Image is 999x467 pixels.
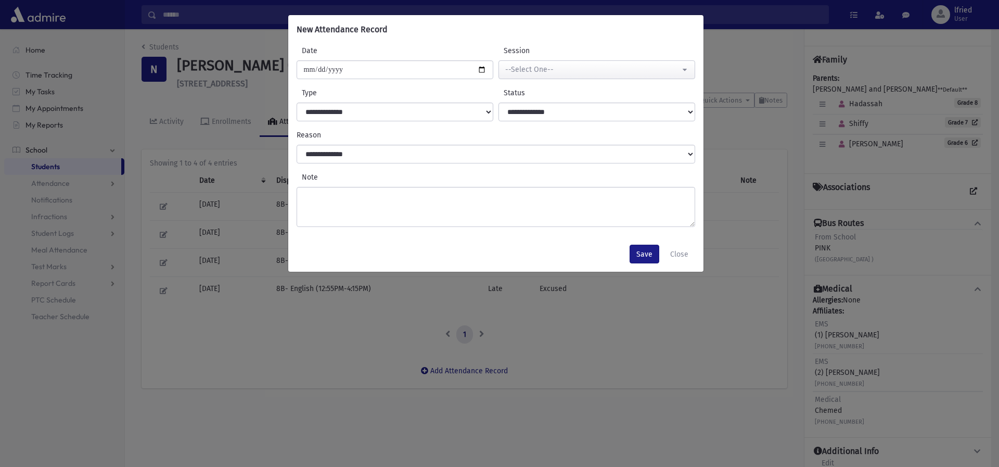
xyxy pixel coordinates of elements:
[498,60,695,79] button: --Select One--
[297,87,395,98] label: Type
[498,87,597,98] label: Status
[505,64,680,75] div: --Select One--
[297,23,388,36] h6: New Attendance Record
[297,45,395,56] label: Date
[297,172,695,183] label: Note
[294,130,698,141] label: Reason
[663,245,695,263] button: Close
[630,245,659,263] button: Save
[498,45,597,56] label: Session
